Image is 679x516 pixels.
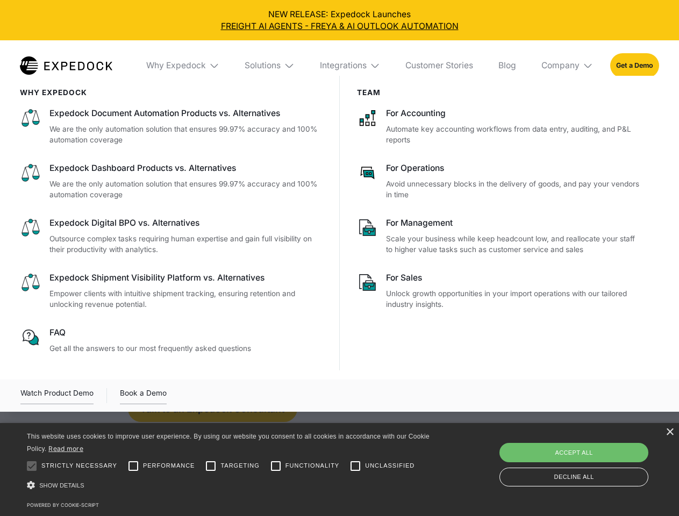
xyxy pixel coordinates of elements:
p: Outsource complex tasks requiring human expertise and gain full visibility on their productivity ... [49,233,323,255]
a: Get a Demo [610,53,659,77]
div: Expedock Document Automation Products vs. Alternatives [49,107,323,119]
div: Show details [27,478,433,493]
span: Show details [39,482,84,489]
div: Company [533,40,602,91]
p: We are the only automation solution that ensures 99.97% accuracy and 100% automation coverage [49,124,323,146]
a: For OperationsAvoid unnecessary blocks in the delivery of goods, and pay your vendors in time [357,162,642,200]
div: Expedock Shipment Visibility Platform vs. Alternatives [49,272,323,284]
div: For Operations [386,162,642,174]
div: Solutions [245,60,281,71]
div: Company [541,60,580,71]
div: For Accounting [386,107,642,119]
a: Expedock Shipment Visibility Platform vs. AlternativesEmpower clients with intuitive shipment tra... [20,272,323,310]
a: Expedock Document Automation Products vs. AlternativesWe are the only automation solution that en... [20,107,323,146]
a: Book a Demo [120,387,167,404]
span: Functionality [285,461,339,470]
div: FAQ [49,327,323,339]
span: Unclassified [365,461,414,470]
div: Expedock Dashboard Products vs. Alternatives [49,162,323,174]
iframe: Chat Widget [500,400,679,516]
div: Solutions [237,40,303,91]
span: Targeting [220,461,259,470]
span: Performance [143,461,195,470]
a: open lightbox [20,387,94,404]
a: FREIGHT AI AGENTS - FREYA & AI OUTLOOK AUTOMATION [9,20,671,32]
div: Why Expedock [146,60,206,71]
div: For Management [386,217,642,229]
div: Why Expedock [138,40,228,91]
a: FAQGet all the answers to our most frequently asked questions [20,327,323,354]
div: Integrations [320,60,367,71]
div: Team [357,88,642,97]
p: Get all the answers to our most frequently asked questions [49,343,323,354]
a: Customer Stories [397,40,481,91]
p: Scale your business while keep headcount low, and reallocate your staff to higher value tasks suc... [386,233,642,255]
p: Empower clients with intuitive shipment tracking, ensuring retention and unlocking revenue potent... [49,288,323,310]
a: Expedock Dashboard Products vs. AlternativesWe are the only automation solution that ensures 99.9... [20,162,323,200]
a: Powered by cookie-script [27,502,99,508]
a: Expedock Digital BPO vs. AlternativesOutsource complex tasks requiring human expertise and gain f... [20,217,323,255]
a: For AccountingAutomate key accounting workflows from data entry, auditing, and P&L reports [357,107,642,146]
p: Unlock growth opportunities in your import operations with our tailored industry insights. [386,288,642,310]
div: WHy Expedock [20,88,323,97]
div: Integrations [311,40,389,91]
div: NEW RELEASE: Expedock Launches [9,9,671,32]
p: We are the only automation solution that ensures 99.97% accuracy and 100% automation coverage [49,178,323,200]
div: Watch Product Demo [20,387,94,404]
div: For Sales [386,272,642,284]
p: Avoid unnecessary blocks in the delivery of goods, and pay your vendors in time [386,178,642,200]
a: Blog [490,40,524,91]
a: For ManagementScale your business while keep headcount low, and reallocate your staff to higher v... [357,217,642,255]
p: Automate key accounting workflows from data entry, auditing, and P&L reports [386,124,642,146]
span: Strictly necessary [41,461,117,470]
div: Expedock Digital BPO vs. Alternatives [49,217,323,229]
span: This website uses cookies to improve user experience. By using our website you consent to all coo... [27,433,430,453]
a: Read more [48,445,83,453]
a: For SalesUnlock growth opportunities in your import operations with our tailored industry insights. [357,272,642,310]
